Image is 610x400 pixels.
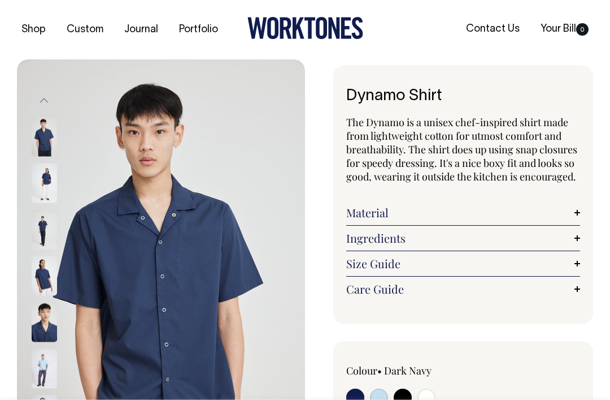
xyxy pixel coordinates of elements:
[17,20,50,39] a: Shop
[346,206,580,220] a: Material
[32,349,57,388] img: true-blue
[62,20,108,39] a: Custom
[32,302,57,342] img: dark-navy
[175,20,223,39] a: Portfolio
[461,20,524,38] a: Contact Us
[32,256,57,295] img: dark-navy
[346,364,440,377] div: Colour
[576,23,589,36] span: 0
[346,115,577,183] span: The Dynamo is a unisex chef-inspired shirt made from lightweight cotton for utmost comfort and br...
[384,364,432,377] label: Dark Navy
[32,117,57,156] img: dark-navy
[36,88,53,114] button: Previous
[536,20,593,38] a: Your Bill0
[377,364,382,377] span: •
[346,88,580,105] h1: Dynamo Shirt
[346,282,580,296] a: Care Guide
[32,163,57,203] img: dark-navy
[346,257,580,270] a: Size Guide
[120,20,163,39] a: Journal
[32,209,57,249] img: dark-navy
[346,231,580,245] a: Ingredients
